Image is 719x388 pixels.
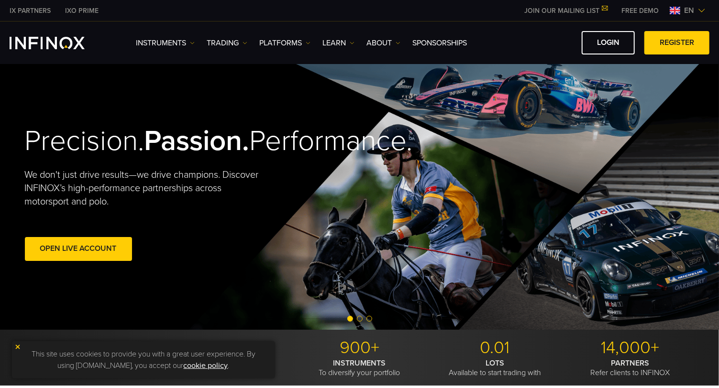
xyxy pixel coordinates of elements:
a: SPONSORSHIPS [412,37,467,49]
a: Instruments [136,37,195,49]
span: Go to slide 2 [357,316,363,322]
a: INFINOX Logo [10,37,107,49]
p: This site uses cookies to provide you with a great user experience. By using [DOMAIN_NAME], you a... [17,346,270,374]
a: Learn [322,37,354,49]
p: 14,000+ [566,337,695,358]
p: To diversify your portfolio [296,358,424,377]
p: Available to start trading with [431,358,559,377]
a: Open Live Account [25,237,132,260]
strong: Passion. [144,124,250,158]
a: INFINOX [2,6,58,16]
a: cookie policy [184,361,228,370]
p: Up to 1:1000 [160,337,288,358]
a: INFINOX MENU [614,6,666,16]
span: Go to slide 1 [347,316,353,322]
span: en [680,5,698,16]
p: We don't just drive results—we drive champions. Discover INFINOX’s high-performance partnerships ... [25,168,266,208]
a: ABOUT [366,37,400,49]
a: INFINOX [58,6,106,16]
strong: PARTNERS [611,358,650,368]
a: REGISTER [644,31,709,54]
span: Go to slide 3 [366,316,372,322]
img: yellow close icon [14,344,21,350]
a: PLATFORMS [259,37,310,49]
p: 900+ [296,337,424,358]
strong: INSTRUMENTS [333,358,386,368]
p: MT4/5 [25,337,153,358]
a: TRADING [207,37,247,49]
p: 0.01 [431,337,559,358]
p: Refer clients to INFINOX [566,358,695,377]
strong: LOTS [486,358,504,368]
h2: Precision. Performance. [25,124,326,159]
a: LOGIN [582,31,635,54]
a: JOIN OUR MAILING LIST [517,7,614,15]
